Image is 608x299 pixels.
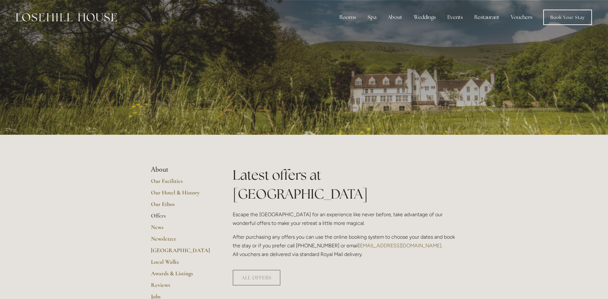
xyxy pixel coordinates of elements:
[16,13,117,21] img: Losehill House
[151,247,212,258] a: [GEOGRAPHIC_DATA]
[334,11,361,24] div: Rooms
[233,233,457,259] p: After purchasing any offers you can use the online booking system to choose your dates and book t...
[409,11,441,24] div: Weddings
[151,235,212,247] a: Newsletter
[362,11,381,24] div: Spa
[543,10,592,25] a: Book Your Stay
[151,177,212,189] a: Our Facilities
[358,243,441,249] a: [EMAIL_ADDRESS][DOMAIN_NAME]
[506,11,537,24] a: Vouchers
[151,281,212,293] a: Reviews
[442,11,468,24] div: Events
[469,11,504,24] div: Restaurant
[151,189,212,201] a: Our Hotel & History
[151,270,212,281] a: Awards & Listings
[151,212,212,224] a: Offers
[151,201,212,212] a: Our Ethos
[233,166,457,203] h1: Latest offers at [GEOGRAPHIC_DATA]
[151,166,212,174] li: About
[233,210,457,227] p: Escape the [GEOGRAPHIC_DATA] for an experience like never before, take advantage of our wonderful...
[233,270,280,286] a: ALL OFFERS
[151,258,212,270] a: Local Walks
[383,11,407,24] div: About
[151,224,212,235] a: News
